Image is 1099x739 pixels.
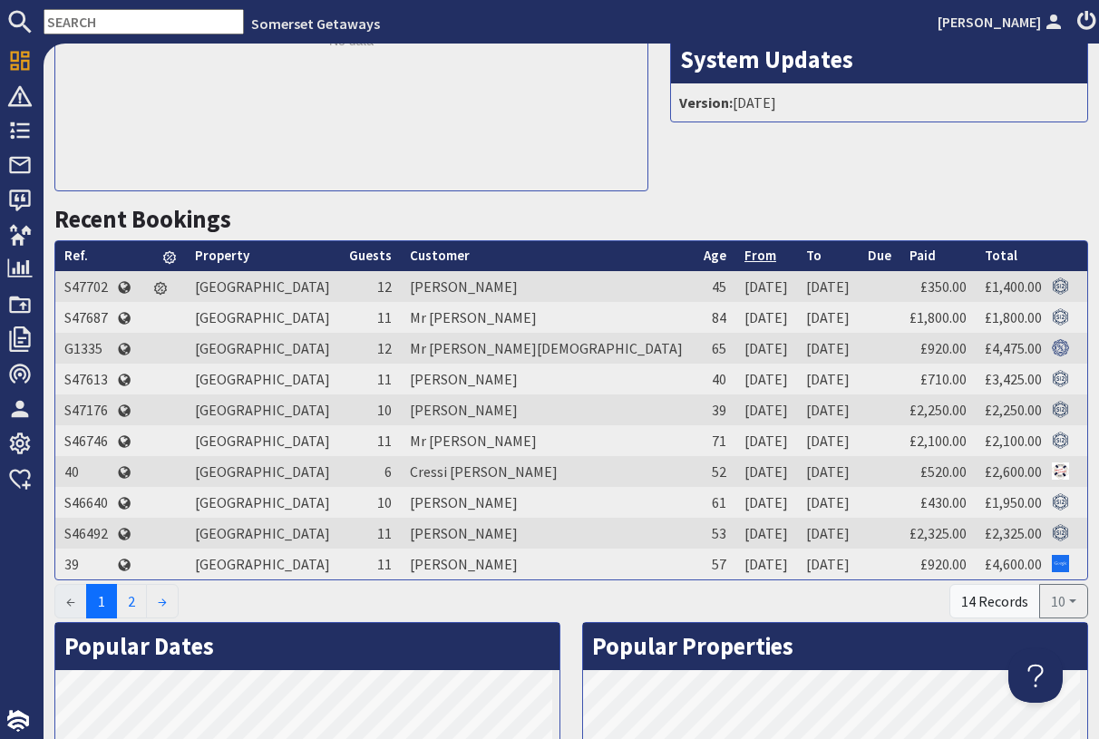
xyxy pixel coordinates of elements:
[55,456,117,487] td: 40
[401,518,695,549] td: [PERSON_NAME]
[55,623,559,670] h2: Popular Dates
[195,370,330,388] a: [GEOGRAPHIC_DATA]
[985,308,1042,326] a: £1,800.00
[401,456,695,487] td: Cressi [PERSON_NAME]
[377,277,392,296] span: 12
[695,487,735,518] td: 61
[920,555,967,573] a: £920.00
[735,271,797,302] td: [DATE]
[377,370,392,388] span: 11
[251,15,380,33] a: Somerset Getaways
[401,487,695,518] td: [PERSON_NAME]
[195,432,330,450] a: [GEOGRAPHIC_DATA]
[985,401,1042,419] a: £2,250.00
[676,88,1083,117] li: [DATE]
[55,302,117,333] td: S47687
[195,555,330,573] a: [GEOGRAPHIC_DATA]
[695,425,735,456] td: 71
[695,549,735,579] td: 57
[1052,401,1069,418] img: Referer: Sleeps 12
[54,204,231,234] a: Recent Bookings
[985,462,1042,481] a: £2,600.00
[744,247,776,264] a: From
[735,425,797,456] td: [DATE]
[401,302,695,333] td: Mr [PERSON_NAME]
[55,271,117,302] td: S47702
[1052,432,1069,449] img: Referer: Sleeps 12
[695,394,735,425] td: 39
[797,425,859,456] td: [DATE]
[985,524,1042,542] a: £2,325.00
[679,93,733,112] strong: Version:
[985,277,1042,296] a: £1,400.00
[44,9,244,34] input: SEARCH
[797,364,859,394] td: [DATE]
[797,271,859,302] td: [DATE]
[55,364,117,394] td: S47613
[735,333,797,364] td: [DATE]
[401,271,695,302] td: [PERSON_NAME]
[401,333,695,364] td: Mr [PERSON_NAME][DEMOGRAPHIC_DATA]
[735,394,797,425] td: [DATE]
[583,623,1087,670] h2: Popular Properties
[735,456,797,487] td: [DATE]
[920,339,967,357] a: £920.00
[116,584,147,618] a: 2
[797,394,859,425] td: [DATE]
[909,308,967,326] a: £1,800.00
[806,247,822,264] a: To
[55,549,117,579] td: 39
[985,339,1042,357] a: £4,475.00
[349,247,392,264] a: Guests
[377,493,392,511] span: 10
[920,462,967,481] a: £520.00
[797,487,859,518] td: [DATE]
[401,364,695,394] td: [PERSON_NAME]
[1052,462,1069,480] img: Referer: Somerset Getaways
[401,425,695,456] td: Mr [PERSON_NAME]
[985,247,1017,264] a: Total
[1008,648,1063,703] iframe: Toggle Customer Support
[735,549,797,579] td: [DATE]
[797,302,859,333] td: [DATE]
[735,487,797,518] td: [DATE]
[195,524,330,542] a: [GEOGRAPHIC_DATA]
[909,247,936,264] a: Paid
[1052,277,1069,295] img: Referer: Sleeps 12
[1052,524,1069,541] img: Referer: Sleeps 12
[949,584,1040,618] div: 14 Records
[377,555,392,573] span: 11
[377,308,392,326] span: 11
[695,518,735,549] td: 53
[377,432,392,450] span: 11
[680,44,853,74] a: System Updates
[195,462,330,481] a: [GEOGRAPHIC_DATA]
[695,364,735,394] td: 40
[86,584,117,618] span: 1
[797,549,859,579] td: [DATE]
[797,333,859,364] td: [DATE]
[695,302,735,333] td: 84
[1052,493,1069,510] img: Referer: Sleeps 12
[985,370,1042,388] a: £3,425.00
[920,493,967,511] a: £430.00
[735,302,797,333] td: [DATE]
[797,518,859,549] td: [DATE]
[985,493,1042,511] a: £1,950.00
[695,333,735,364] td: 65
[859,241,900,271] th: Due
[1052,370,1069,387] img: Referer: Sleeps 12
[797,456,859,487] td: [DATE]
[735,518,797,549] td: [DATE]
[695,271,735,302] td: 45
[377,401,392,419] span: 10
[985,432,1042,450] a: £2,100.00
[909,401,967,419] a: £2,250.00
[909,432,967,450] a: £2,100.00
[920,277,967,296] a: £350.00
[938,11,1066,33] a: [PERSON_NAME]
[55,333,117,364] td: G1335
[195,493,330,511] a: [GEOGRAPHIC_DATA]
[1052,555,1069,572] img: Referer: Google
[401,394,695,425] td: [PERSON_NAME]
